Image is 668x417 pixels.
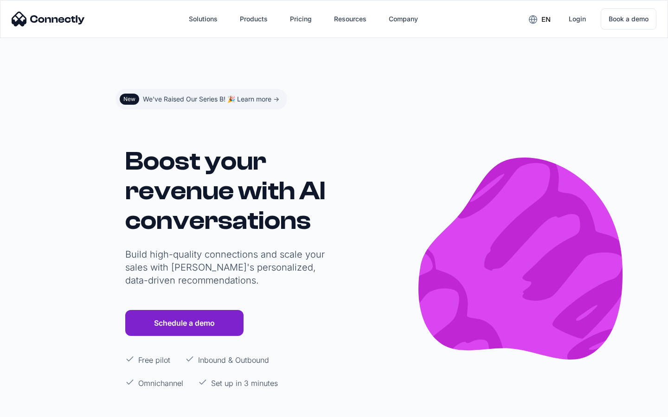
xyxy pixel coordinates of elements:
[541,13,551,26] div: en
[290,13,312,25] div: Pricing
[198,354,269,366] p: Inbound & Outbound
[211,378,278,389] p: Set up in 3 minutes
[283,8,319,30] a: Pricing
[143,93,279,106] div: We've Raised Our Series B! 🎉 Learn more ->
[569,13,586,25] div: Login
[123,95,135,103] div: New
[138,354,170,366] p: Free pilot
[125,248,329,287] p: Build high-quality connections and scale your sales with [PERSON_NAME]'s personalized, data-drive...
[334,13,366,25] div: Resources
[389,13,418,25] div: Company
[138,378,183,389] p: Omnichannel
[240,13,268,25] div: Products
[125,310,244,336] a: Schedule a demo
[601,8,656,30] a: Book a demo
[125,146,329,235] h1: Boost your revenue with AI conversations
[12,12,85,26] img: Connectly Logo
[9,400,56,414] aside: Language selected: English
[19,401,56,414] ul: Language list
[116,89,287,109] a: NewWe've Raised Our Series B! 🎉 Learn more ->
[561,8,593,30] a: Login
[189,13,218,25] div: Solutions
